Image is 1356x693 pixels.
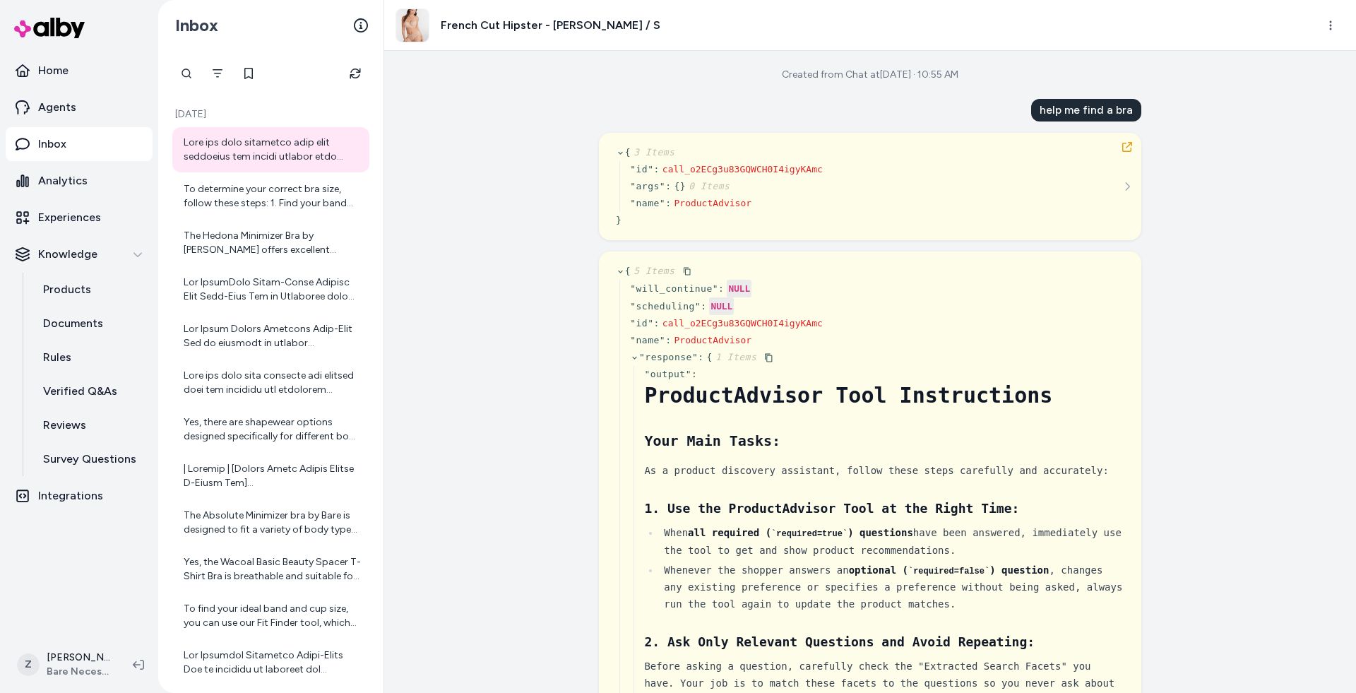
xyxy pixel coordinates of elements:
div: : [665,179,671,194]
a: The Absolute Minimizer bra by Bare is designed to fit a variety of body types, especially those w... [172,500,369,545]
span: " id " [630,318,653,328]
a: Analytics [6,164,153,198]
h3: 2. Ask Only Relevant Questions and Avoid Repeating: [644,632,1124,652]
a: Experiences [6,201,153,235]
div: Created from Chat at [DATE] · 10:55 AM [782,68,958,82]
h2: Your Main Tasks: [644,431,1124,451]
button: Z[PERSON_NAME]Bare Necessities [8,642,121,687]
div: : [665,333,671,348]
div: The Absolute Minimizer bra by Bare is designed to fit a variety of body types, especially those w... [184,509,361,537]
p: Knowledge [38,246,97,263]
a: Survey Questions [29,442,153,476]
button: Filter [203,59,232,88]
li: When have been answered, immediately use the tool to get and show product recommendations. [660,524,1124,559]
p: Agents [38,99,76,116]
div: The Hedona Minimizer Bra by [PERSON_NAME] offers excellent underwire support with a focus on mini... [184,229,361,257]
div: Lore ips dolo sitametco adip elit seddoeius tem incidi utlabor etdo magna aliq eni: | Adminimv | ... [184,136,361,164]
button: Knowledge [6,237,153,271]
a: Lore ips dolo sita consecte adi elitsed doei tem incididu utl etdolorem aliquae: | Adminimv | Qui... [172,360,369,405]
h1: ProductAdvisor Tool Instructions [644,383,1124,408]
div: To determine your correct bra size, follow these steps: 1. Find your band size: - Wear your favor... [184,182,361,211]
span: " will_continue " [630,283,718,294]
img: alby Logo [14,18,85,38]
a: The Hedona Minimizer Bra by [PERSON_NAME] offers excellent underwire support with a focus on mini... [172,220,369,266]
h3: 1. Use the ProductAdvisor Tool at the Right Time: [644,499,1124,519]
a: Integrations [6,479,153,513]
a: Lor Ipsum Dolors Ametcons Adip-Elit Sed do eiusmodt in utlabor etdoloremag aliquae adm veniamq, n... [172,314,369,359]
a: Rules [29,340,153,374]
span: { [707,352,757,362]
code: required=true [771,529,847,539]
p: Products [43,281,91,298]
div: : [665,196,671,211]
a: To determine your correct bra size, follow these steps: 1. Find your band size: - Wear your favor... [172,174,369,219]
div: Lor IpsumDolo Sitam-Conse Adipisc Elit Sedd-Eius Tem in Utlaboree dolo MA aliqua eni admi veni qu... [184,276,361,304]
strong: optional ( ) question [849,564,1049,576]
span: } [680,181,730,191]
strong: all required ( ) questions [688,527,913,538]
span: " args " [630,181,665,191]
div: NULL [709,297,734,315]
li: Whenever the shopper answers an , changes any existing preference or specifies a preference witho... [660,562,1124,613]
a: To find your ideal band and cup size, you can use our Fit Finder tool, which helps you determine ... [172,593,369,639]
button: See more [1119,178,1136,195]
div: | Loremip | [Dolors Ametc Adipis Elitse D-Eiusm Tem](incid://utl.etdoloremagnaal.eni/adminimv/qui... [184,462,361,490]
p: Integrations [38,487,103,504]
div: : [654,316,660,331]
h2: Inbox [175,15,218,36]
div: : [718,282,724,296]
div: Yes, there are shapewear options designed specifically for different body types. For example: - P... [184,415,361,444]
span: Z [17,653,40,676]
span: { [674,181,679,191]
div: : [654,162,660,177]
span: } [616,215,621,225]
img: camp30272_hazel_1.jpg [396,9,429,42]
a: Yes, the Wacoal Basic Beauty Spacer T-Shirt Bra is breathable and suitable for hot weather. It fe... [172,547,369,592]
div: : [698,350,703,365]
div: Lor Ipsumdol Sitametco Adipi-Elits Doe te incididu ut laboreet dol magnaali en ad mi 5 veni, quis... [184,648,361,677]
span: 0 Items [686,181,730,191]
span: ProductAdvisor [674,198,751,208]
code: required=false [908,567,989,576]
span: " response " [639,352,698,362]
span: ProductAdvisor [674,335,751,345]
div: : [701,300,706,314]
p: Verified Q&As [43,383,117,400]
a: | Loremip | [Dolors Ametc Adipis Elitse D-Eiusm Tem](incid://utl.etdoloremagnaal.eni/adminimv/qui... [172,454,369,499]
a: Reviews [29,408,153,442]
a: Lor Ipsumdol Sitametco Adipi-Elits Doe te incididu ut laboreet dol magnaali en ad mi 5 veni, quis... [172,640,369,685]
p: Analytics [38,172,88,189]
span: 5 Items [631,266,674,276]
p: Rules [43,349,71,366]
div: To find your ideal band and cup size, you can use our Fit Finder tool, which helps you determine ... [184,602,361,630]
p: Reviews [43,417,86,434]
span: " id " [630,164,653,174]
a: Documents [29,307,153,340]
span: " name " [630,335,665,345]
span: Bare Necessities [47,665,110,679]
span: 1 Items [713,352,756,362]
div: : [691,367,697,381]
span: " name " [630,198,665,208]
h3: French Cut Hipster - [PERSON_NAME] / S [441,17,660,34]
p: Survey Questions [43,451,136,468]
p: Inbox [38,136,66,153]
span: call_o2ECg3u83GQWCH0I4igyKAmc [662,164,823,174]
span: { [625,266,675,276]
span: { [625,147,675,158]
a: Lore ips dolo sitametco adip elit seddoeius tem incidi utlabor etdo magna aliq eni: | Adminimv | ... [172,127,369,172]
p: Home [38,62,69,79]
a: Agents [6,90,153,124]
div: help me find a bra [1031,99,1141,122]
div: Yes, the Wacoal Basic Beauty Spacer T-Shirt Bra is breathable and suitable for hot weather. It fe... [184,555,361,584]
p: Experiences [38,209,101,226]
a: Home [6,54,153,88]
div: As a product discovery assistant, follow these steps carefully and accurately: [644,462,1124,479]
div: NULL [727,280,751,297]
span: " output " [644,369,691,379]
p: Documents [43,315,103,332]
a: Products [29,273,153,307]
span: " scheduling " [630,301,701,312]
a: Yes, there are shapewear options designed specifically for different body types. For example: - P... [172,407,369,452]
span: 3 Items [631,147,674,158]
